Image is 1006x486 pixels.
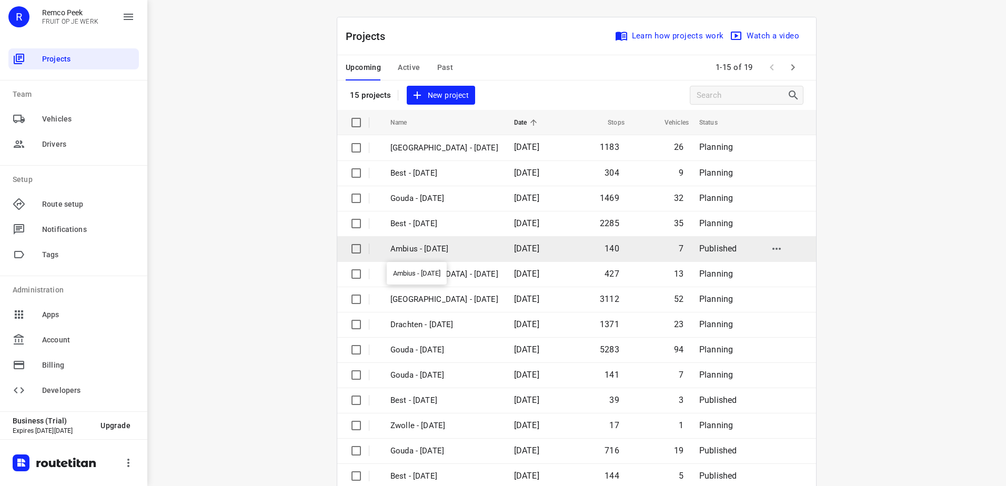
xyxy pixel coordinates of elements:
span: 427 [605,269,619,279]
span: 35 [674,218,683,228]
p: Gouda - Friday [390,369,498,381]
div: Projects [8,48,139,69]
span: 5 [679,471,683,481]
span: 5283 [600,345,619,355]
span: [DATE] [514,319,539,329]
p: Team [13,89,139,100]
span: 26 [674,142,683,152]
div: Drivers [8,134,139,155]
p: Projects [346,28,394,44]
button: New project [407,86,475,105]
p: Drachten - Monday [390,319,498,331]
div: Route setup [8,194,139,215]
p: Best - Tuesday [390,167,498,179]
span: 140 [605,244,619,254]
div: Notifications [8,219,139,240]
span: 7 [679,370,683,380]
span: 19 [674,445,683,455]
span: [DATE] [514,395,539,405]
span: Date [514,116,541,129]
span: Projects [42,54,135,65]
span: [DATE] [514,269,539,279]
p: Zwolle - Wednesday [390,142,498,154]
p: Best - Monday [390,218,498,230]
span: 7 [679,244,683,254]
span: Planning [699,370,733,380]
span: [DATE] [514,445,539,455]
div: R [8,6,29,27]
span: [DATE] [514,420,539,430]
p: Antwerpen - Monday [390,268,498,280]
span: Planning [699,193,733,203]
p: Zwolle - Friday [390,420,498,432]
span: Upcoming [346,61,381,74]
span: Planning [699,294,733,304]
span: 716 [605,445,619,455]
span: 39 [609,395,619,405]
span: [DATE] [514,244,539,254]
span: 94 [674,345,683,355]
span: 1469 [600,193,619,203]
p: 15 projects [350,90,391,100]
span: [DATE] [514,193,539,203]
span: Name [390,116,421,129]
p: Gouda - Tuesday [390,193,498,205]
p: Remco Peek [42,8,98,17]
span: Planning [699,269,733,279]
span: 13 [674,269,683,279]
span: Published [699,445,737,455]
p: Ambius - [DATE] [390,243,498,255]
span: 2285 [600,218,619,228]
span: 1 [679,420,683,430]
p: Best - Thursday [390,470,498,482]
span: 23 [674,319,683,329]
span: Planning [699,218,733,228]
span: [DATE] [514,370,539,380]
span: Notifications [42,224,135,235]
span: Planning [699,142,733,152]
span: Planning [699,319,733,329]
span: Published [699,471,737,481]
span: 1183 [600,142,619,152]
span: 9 [679,168,683,178]
span: Published [699,395,737,405]
span: [DATE] [514,218,539,228]
p: Administration [13,285,139,296]
span: 3112 [600,294,619,304]
p: FRUIT OP JE WERK [42,18,98,25]
span: Planning [699,168,733,178]
span: [DATE] [514,294,539,304]
span: Next Page [782,57,803,78]
span: [DATE] [514,345,539,355]
span: 52 [674,294,683,304]
span: 1371 [600,319,619,329]
span: 304 [605,168,619,178]
span: 1-15 of 19 [711,56,757,79]
div: Apps [8,304,139,325]
span: Developers [42,385,135,396]
p: Setup [13,174,139,185]
div: Search [787,89,803,102]
span: 144 [605,471,619,481]
div: Vehicles [8,108,139,129]
span: Route setup [42,199,135,210]
span: Past [437,61,454,74]
input: Search projects [697,87,787,104]
p: Gouda - Thursday [390,445,498,457]
span: Apps [42,309,135,320]
div: Developers [8,380,139,401]
span: Billing [42,360,135,371]
p: Gouda - Monday [390,344,498,356]
span: 32 [674,193,683,203]
div: Account [8,329,139,350]
button: Upgrade [92,416,139,435]
p: Business (Trial) [13,417,92,425]
span: 17 [609,420,619,430]
span: Upgrade [100,421,130,430]
span: Planning [699,420,733,430]
span: 141 [605,370,619,380]
span: [DATE] [514,168,539,178]
span: Tags [42,249,135,260]
div: Tags [8,244,139,265]
span: [DATE] [514,142,539,152]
